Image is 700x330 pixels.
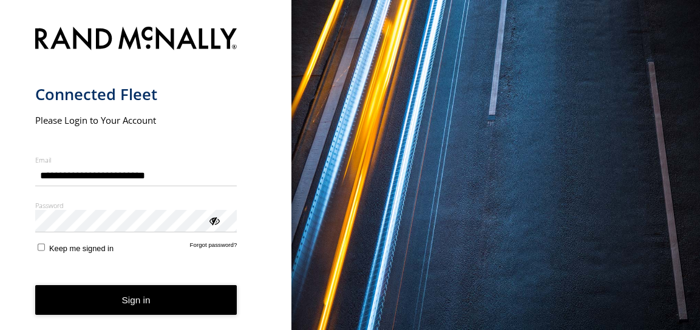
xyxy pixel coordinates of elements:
a: Forgot password? [190,241,237,253]
h1: Connected Fleet [35,84,237,104]
button: Sign in [35,285,237,315]
img: Rand McNally [35,24,237,55]
label: Email [35,155,237,164]
div: ViewPassword [208,214,220,226]
h2: Please Login to Your Account [35,114,237,126]
label: Password [35,201,237,210]
input: Keep me signed in [38,243,46,251]
span: Keep me signed in [49,244,114,253]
